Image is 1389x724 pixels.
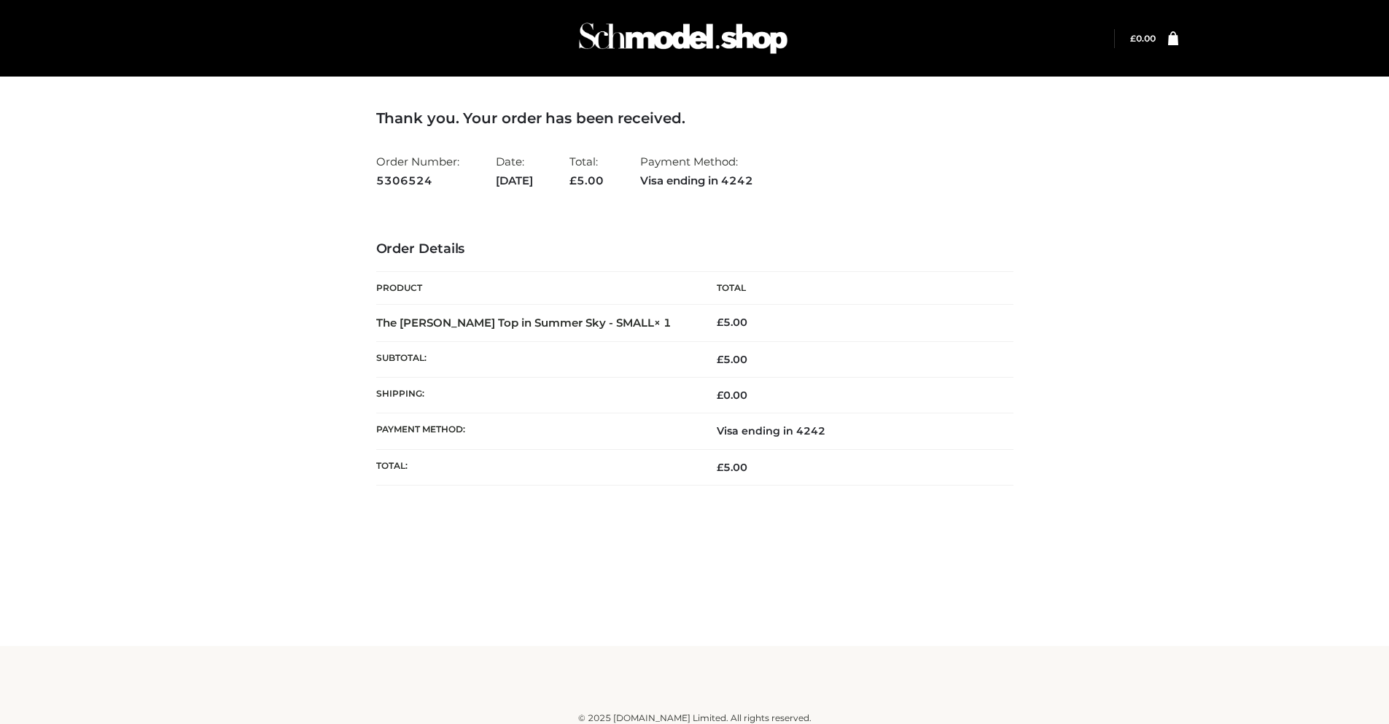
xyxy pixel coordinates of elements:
[717,316,747,329] bdi: 5.00
[1130,33,1156,44] bdi: 0.00
[569,174,577,187] span: £
[376,149,459,193] li: Order Number:
[717,316,723,329] span: £
[717,353,723,366] span: £
[376,413,695,449] th: Payment method:
[1130,33,1156,44] a: £0.00
[717,353,747,366] span: 5.00
[695,272,1013,305] th: Total
[569,174,604,187] span: 5.00
[654,316,672,330] strong: × 1
[376,272,695,305] th: Product
[496,171,533,190] strong: [DATE]
[695,413,1013,449] td: Visa ending in 4242
[717,461,723,474] span: £
[376,171,459,190] strong: 5306524
[376,341,695,377] th: Subtotal:
[640,149,753,193] li: Payment Method:
[376,449,695,485] th: Total:
[569,149,604,193] li: Total:
[717,389,747,402] bdi: 0.00
[376,241,1013,257] h3: Order Details
[717,461,747,474] span: 5.00
[574,9,793,67] img: Schmodel Admin 964
[496,149,533,193] li: Date:
[717,389,723,402] span: £
[376,316,672,330] strong: The [PERSON_NAME] Top in Summer Sky - SMALL
[376,378,695,413] th: Shipping:
[640,171,753,190] strong: Visa ending in 4242
[1130,33,1136,44] span: £
[376,109,1013,127] h3: Thank you. Your order has been received.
